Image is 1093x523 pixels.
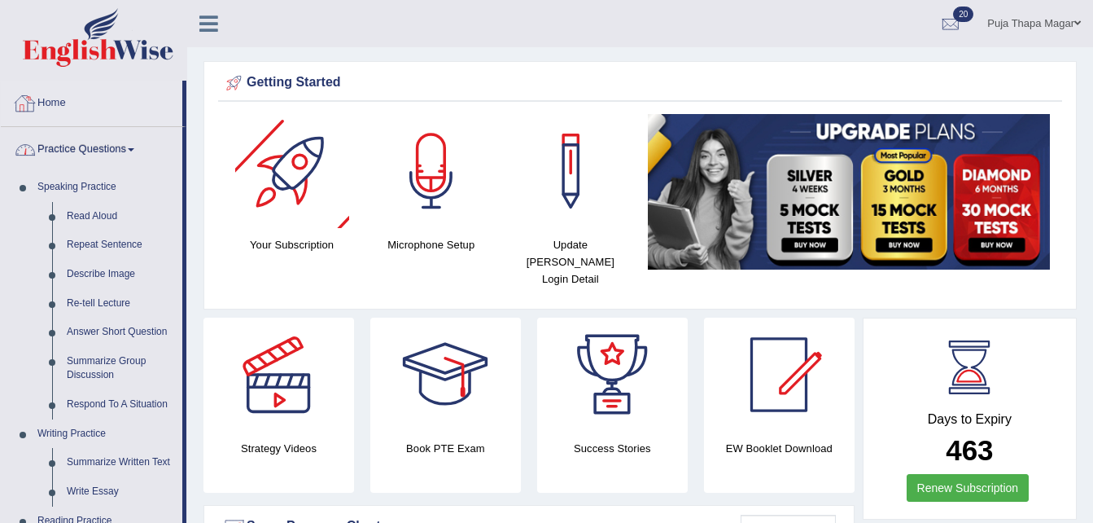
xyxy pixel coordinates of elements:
[59,448,182,477] a: Summarize Written Text
[59,260,182,289] a: Describe Image
[370,440,521,457] h4: Book PTE Exam
[537,440,688,457] h4: Success Stories
[230,236,353,253] h4: Your Subscription
[30,420,182,449] a: Writing Practice
[369,236,492,253] h4: Microphone Setup
[704,440,855,457] h4: EW Booklet Download
[648,114,1050,270] img: small5.jpg
[59,202,182,231] a: Read Aloud
[59,477,182,507] a: Write Essay
[203,440,354,457] h4: Strategy Videos
[30,173,182,202] a: Speaking Practice
[1,81,182,121] a: Home
[509,236,632,288] h4: Update [PERSON_NAME] Login Detail
[222,71,1058,95] div: Getting Started
[59,318,182,347] a: Answer Short Question
[59,390,182,420] a: Respond To A Situation
[59,231,182,260] a: Repeat Sentence
[907,474,1030,502] a: Renew Subscription
[1,127,182,168] a: Practice Questions
[59,289,182,319] a: Re-tell Lecture
[946,434,993,466] b: 463
[881,412,1058,427] h4: Days to Expiry
[59,347,182,390] a: Summarize Group Discussion
[953,7,973,22] span: 20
